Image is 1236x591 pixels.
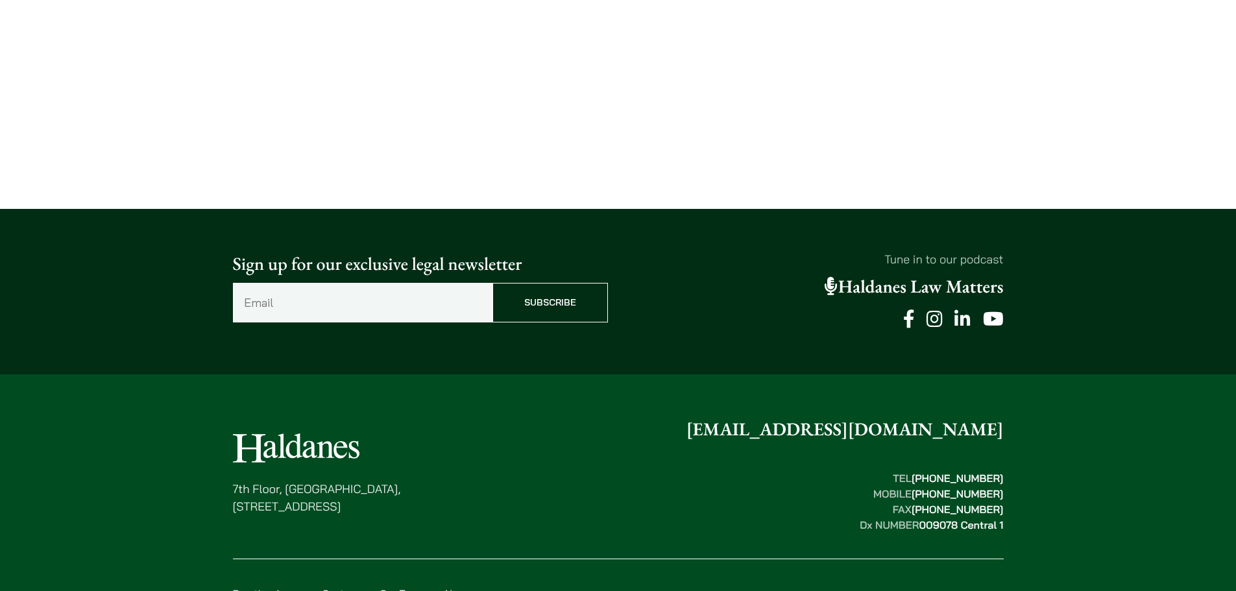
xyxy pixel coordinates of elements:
[912,487,1004,500] mark: [PHONE_NUMBER]
[686,418,1004,441] a: [EMAIL_ADDRESS][DOMAIN_NAME]
[912,503,1004,516] mark: [PHONE_NUMBER]
[919,518,1003,531] mark: 009078 Central 1
[233,283,492,322] input: Email
[233,250,608,278] p: Sign up for our exclusive legal newsletter
[233,480,401,515] p: 7th Floor, [GEOGRAPHIC_DATA], [STREET_ADDRESS]
[825,275,1004,298] a: Haldanes Law Matters
[629,250,1004,268] p: Tune in to our podcast
[492,283,608,322] input: Subscribe
[860,472,1003,531] strong: TEL MOBILE FAX Dx NUMBER
[233,433,359,463] img: Logo of Haldanes
[912,472,1004,485] mark: [PHONE_NUMBER]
